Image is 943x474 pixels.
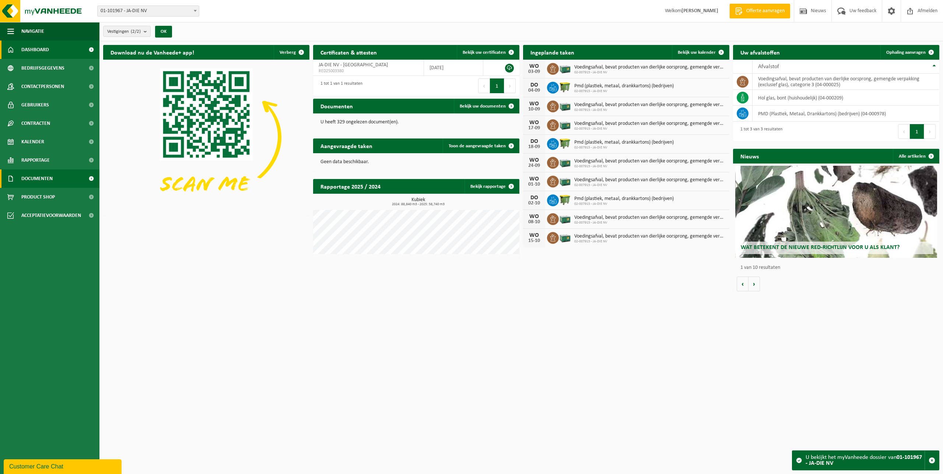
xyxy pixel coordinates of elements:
img: WB-1100-HPE-GN-51 [559,193,571,206]
strong: [PERSON_NAME] [681,8,718,14]
button: Next [924,124,936,139]
h2: Documenten [313,99,360,113]
button: Volgende [749,277,760,291]
h2: Nieuws [733,149,766,163]
div: DO [527,138,541,144]
span: 02-007915 - JA-DIE NV [574,70,726,75]
div: 02-10 [527,201,541,206]
h2: Uw afvalstoffen [733,45,787,59]
img: PB-LB-0680-HPE-GN-01 [559,118,571,131]
span: Vestigingen [107,26,141,37]
button: Verberg [274,45,309,60]
p: 1 van 10 resultaten [740,265,936,270]
img: WB-1100-HPE-GN-51 [559,137,571,150]
div: 01-10 [527,182,541,187]
strong: 01-101967 - JA-DIE NV [806,454,922,466]
div: 1 tot 3 van 3 resultaten [737,123,782,140]
td: [DATE] [424,60,483,76]
img: PB-LB-0680-HPE-GN-01 [559,175,571,187]
span: Wat betekent de nieuwe RED-richtlijn voor u als klant? [741,245,900,250]
div: WO [527,120,541,126]
span: 01-101967 - JA-DIE NV [97,6,199,17]
count: (2/2) [131,29,141,34]
button: Previous [898,124,910,139]
div: 17-09 [527,126,541,131]
img: PB-LB-0680-HPE-GN-01 [559,212,571,225]
span: Dashboard [21,41,49,59]
button: Next [504,78,516,93]
p: Geen data beschikbaar. [320,159,512,165]
span: Kalender [21,133,44,151]
h2: Download nu de Vanheede+ app! [103,45,201,59]
span: Pmd (plastiek, metaal, drankkartons) (bedrijven) [574,196,674,202]
span: JA-DIE NV - [GEOGRAPHIC_DATA] [319,62,388,68]
div: WO [527,101,541,107]
span: 2024: 88,840 m3 - 2025: 58,740 m3 [317,203,519,206]
span: Afvalstof [758,64,779,70]
div: WO [527,232,541,238]
span: Voedingsafval, bevat producten van dierlijke oorsprong, gemengde verpakking (exc... [574,121,726,127]
span: 02-007915 - JA-DIE NV [574,221,726,225]
a: Toon de aangevraagde taken [443,138,519,153]
div: 10-09 [527,107,541,112]
button: Previous [478,78,490,93]
a: Bekijk uw kalender [672,45,729,60]
span: Bekijk uw kalender [678,50,716,55]
div: U bekijkt het myVanheede dossier van [806,451,925,470]
img: Download de VHEPlus App [103,60,309,214]
span: Ophaling aanvragen [886,50,926,55]
span: Toon de aangevraagde taken [449,144,506,148]
span: Bedrijfsgegevens [21,59,64,77]
div: 04-09 [527,88,541,93]
div: 08-10 [527,220,541,225]
span: Gebruikers [21,96,49,114]
span: 02-007915 - JA-DIE NV [574,108,726,112]
div: 15-10 [527,238,541,243]
div: 18-09 [527,144,541,150]
button: OK [155,26,172,38]
span: 02-007915 - JA-DIE NV [574,127,726,131]
span: Offerte aanvragen [744,7,786,15]
h2: Ingeplande taken [523,45,582,59]
span: Verberg [280,50,296,55]
span: Pmd (plastiek, metaal, drankkartons) (bedrijven) [574,140,674,145]
span: Rapportage [21,151,50,169]
td: voedingsafval, bevat producten van dierlijke oorsprong, gemengde verpakking (exclusief glas), cat... [753,74,939,90]
span: Bekijk uw documenten [460,104,506,109]
span: Voedingsafval, bevat producten van dierlijke oorsprong, gemengde verpakking (exc... [574,102,726,108]
td: hol glas, bont (huishoudelijk) (04-000209) [753,90,939,106]
h2: Certificaten & attesten [313,45,384,59]
a: Ophaling aanvragen [880,45,939,60]
span: 01-101967 - JA-DIE NV [98,6,199,16]
span: Pmd (plastiek, metaal, drankkartons) (bedrijven) [574,83,674,89]
h2: Rapportage 2025 / 2024 [313,179,388,193]
span: Bekijk uw certificaten [463,50,506,55]
iframe: chat widget [4,458,123,474]
a: Bekijk uw certificaten [457,45,519,60]
span: Voedingsafval, bevat producten van dierlijke oorsprong, gemengde verpakking (exc... [574,234,726,239]
span: Navigatie [21,22,44,41]
div: WO [527,157,541,163]
span: RED25003380 [319,68,418,74]
span: Contracten [21,114,50,133]
h3: Kubiek [317,197,519,206]
button: 1 [910,124,924,139]
img: PB-LB-0680-HPE-GN-01 [559,231,571,243]
span: Voedingsafval, bevat producten van dierlijke oorsprong, gemengde verpakking (exc... [574,158,726,164]
a: Alle artikelen [893,149,939,164]
span: 02-007915 - JA-DIE NV [574,202,674,206]
a: Bekijk rapportage [465,179,519,194]
button: Vorige [737,277,749,291]
img: PB-LB-0680-HPE-GN-01 [559,99,571,112]
span: 02-007915 - JA-DIE NV [574,145,674,150]
span: Documenten [21,169,53,188]
img: PB-LB-0680-HPE-GN-01 [559,62,571,74]
div: 03-09 [527,69,541,74]
span: Voedingsafval, bevat producten van dierlijke oorsprong, gemengde verpakking (exc... [574,64,726,70]
td: PMD (Plastiek, Metaal, Drankkartons) (bedrijven) (04-000978) [753,106,939,122]
span: 02-007915 - JA-DIE NV [574,164,726,169]
span: Voedingsafval, bevat producten van dierlijke oorsprong, gemengde verpakking (exc... [574,215,726,221]
div: WO [527,176,541,182]
span: Acceptatievoorwaarden [21,206,81,225]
